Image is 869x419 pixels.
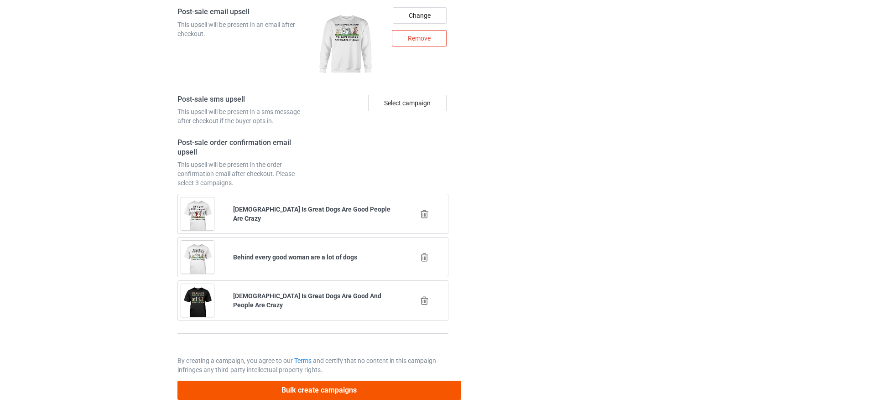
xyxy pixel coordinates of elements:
[316,7,376,82] img: regular.jpg
[233,206,390,222] b: [DEMOGRAPHIC_DATA] Is Great Dogs Are Good People Are Crazy
[177,7,310,17] h4: Post-sale email upsell
[177,160,310,187] div: This upsell will be present in the order confirmation email after checkout. Please select 3 campa...
[177,95,310,104] h4: Post-sale sms upsell
[177,107,310,125] div: This upsell will be present in a sms message after checkout if the buyer opts in.
[177,138,310,157] h4: Post-sale order confirmation email upsell
[368,95,447,111] div: Select campaign
[233,292,381,309] b: [DEMOGRAPHIC_DATA] Is Great Dogs Are Good And People Are Crazy
[177,381,461,399] button: Bulk create campaigns
[393,7,447,24] div: Change
[392,30,447,47] div: Remove
[177,356,448,374] p: By creating a campaign, you agree to our and certify that no content in this campaign infringes a...
[177,20,310,38] div: This upsell will be present in an email after checkout.
[233,253,357,261] b: Behind every good woman are a lot of dogs
[294,357,312,364] a: Terms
